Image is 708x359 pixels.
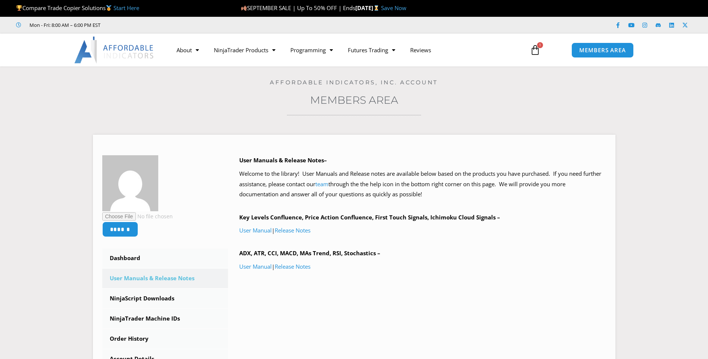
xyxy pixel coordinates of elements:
[102,289,228,308] a: NinjaScript Downloads
[310,94,398,106] a: Members Area
[169,41,206,59] a: About
[270,79,438,86] a: Affordable Indicators, Inc. Account
[102,269,228,288] a: User Manuals & Release Notes
[239,213,500,221] b: Key Levels Confluence, Price Action Confluence, First Touch Signals, Ichimoku Cloud Signals –
[74,37,155,63] img: LogoAI | Affordable Indicators – NinjaTrader
[111,21,223,29] iframe: Customer reviews powered by Trustpilot
[374,5,379,11] img: ⌛
[102,309,228,328] a: NinjaTrader Machine IDs
[28,21,100,29] span: Mon - Fri: 8:00 AM – 6:00 PM EST
[403,41,439,59] a: Reviews
[106,5,112,11] img: 🥇
[537,42,543,48] span: 1
[241,4,355,12] span: SEPTEMBER SALE | Up To 50% OFF | Ends
[102,155,158,211] img: 35ca8a348525cabb16f3b41e44c1f2e3f155ac516c2da6fc84aff4d8d9b1b4a1
[16,5,22,11] img: 🏆
[102,329,228,349] a: Order History
[239,225,606,236] p: |
[102,249,228,268] a: Dashboard
[275,263,311,270] a: Release Notes
[275,227,311,234] a: Release Notes
[206,41,283,59] a: NinjaTrader Products
[113,4,139,12] a: Start Here
[381,4,406,12] a: Save Now
[315,180,328,188] a: team
[283,41,340,59] a: Programming
[239,249,380,257] b: ADX, ATR, CCI, MACD, MAs Trend, RSI, Stochastics –
[579,47,626,53] span: MEMBERS AREA
[239,262,606,272] p: |
[241,5,247,11] img: 🍂
[239,156,327,164] b: User Manuals & Release Notes–
[239,227,272,234] a: User Manual
[239,169,606,200] p: Welcome to the library! User Manuals and Release notes are available below based on the products ...
[169,41,521,59] nav: Menu
[16,4,139,12] span: Compare Trade Copier Solutions
[571,43,634,58] a: MEMBERS AREA
[355,4,381,12] strong: [DATE]
[239,263,272,270] a: User Manual
[519,39,552,61] a: 1
[340,41,403,59] a: Futures Trading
